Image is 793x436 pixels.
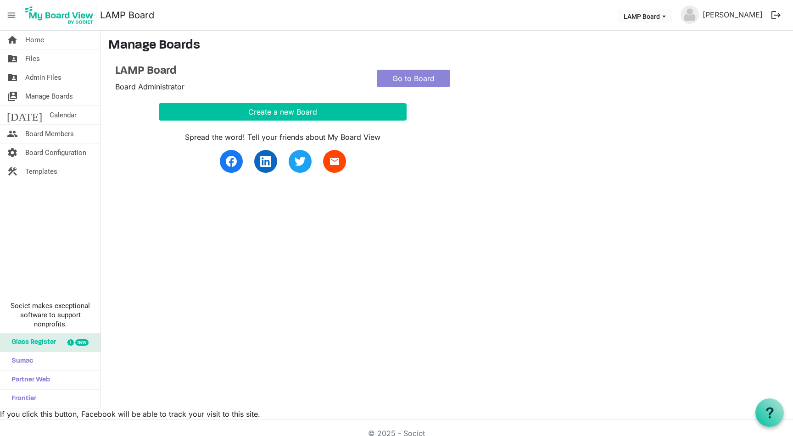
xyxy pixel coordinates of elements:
[7,68,18,87] span: folder_shared
[260,156,271,167] img: linkedin.svg
[4,301,96,329] span: Societ makes exceptional software to support nonprofits.
[108,38,786,54] h3: Manage Boards
[377,70,450,87] a: Go to Board
[7,371,50,389] span: Partner Web
[7,390,36,408] span: Frontier
[7,143,18,162] span: settings
[50,106,77,124] span: Calendar
[25,31,44,49] span: Home
[7,352,33,370] span: Sumac
[22,4,96,27] img: My Board View Logo
[7,87,18,105] span: switch_account
[7,333,56,352] span: Glass Register
[226,156,237,167] img: facebook.svg
[329,156,340,167] span: email
[7,106,42,124] span: [DATE]
[295,156,306,167] img: twitter.svg
[7,31,18,49] span: home
[618,10,672,22] button: LAMP Board dropdownbutton
[3,6,20,24] span: menu
[7,50,18,68] span: folder_shared
[115,65,363,78] a: LAMP Board
[25,68,61,87] span: Admin Files
[100,6,154,24] a: LAMP Board
[25,87,73,105] span: Manage Boards
[25,125,74,143] span: Board Members
[75,339,89,346] div: new
[115,82,184,91] span: Board Administrator
[7,162,18,181] span: construction
[323,150,346,173] a: email
[7,125,18,143] span: people
[699,6,766,24] a: [PERSON_NAME]
[766,6,786,25] button: logout
[22,4,100,27] a: My Board View Logo
[25,143,86,162] span: Board Configuration
[159,132,407,143] div: Spread the word! Tell your friends about My Board View
[25,50,40,68] span: Files
[25,162,57,181] span: Templates
[681,6,699,24] img: no-profile-picture.svg
[159,103,407,121] button: Create a new Board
